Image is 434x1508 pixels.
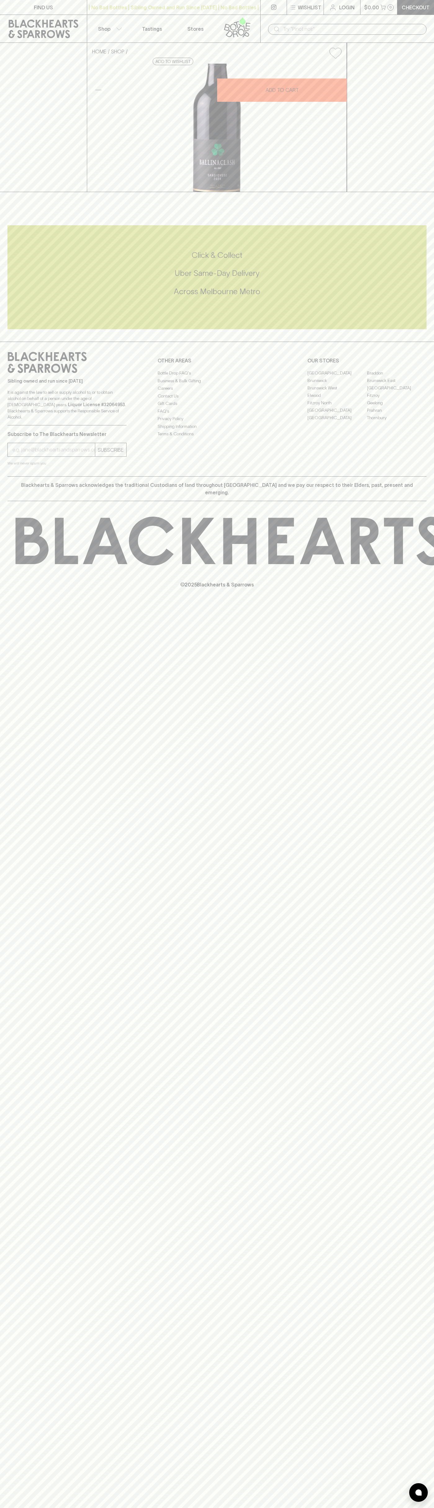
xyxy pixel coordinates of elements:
p: FIND US [34,4,53,11]
button: Add to wishlist [153,58,193,65]
p: Login [339,4,355,11]
button: SUBSCRIBE [95,443,126,456]
img: 41450.png [87,64,347,192]
a: Brunswick East [367,377,427,384]
button: Add to wishlist [327,45,344,61]
p: $0.00 [364,4,379,11]
a: Fitzroy [367,392,427,399]
a: Careers [158,385,277,392]
a: Braddon [367,369,427,377]
a: Elwood [307,392,367,399]
p: OUR STORES [307,357,427,364]
p: Shop [98,25,110,33]
p: Wishlist [298,4,321,11]
a: Prahran [367,406,427,414]
a: Business & Bulk Gifting [158,377,277,384]
p: ADD TO CART [266,86,299,94]
a: Tastings [130,15,174,43]
a: [GEOGRAPHIC_DATA] [307,414,367,421]
p: Subscribe to The Blackhearts Newsletter [7,430,127,438]
p: Tastings [142,25,162,33]
strong: Liquor License #32064953 [68,402,125,407]
button: Shop [87,15,131,43]
img: bubble-icon [415,1489,422,1496]
p: We will never spam you [7,460,127,466]
p: SUBSCRIBE [98,446,124,454]
h5: Uber Same-Day Delivery [7,268,427,278]
p: Checkout [402,4,430,11]
p: OTHER AREAS [158,357,277,364]
h5: Click & Collect [7,250,427,260]
p: Stores [187,25,204,33]
p: It is against the law to sell or supply alcohol to, or to obtain alcohol on behalf of a person un... [7,389,127,420]
input: Try "Pinot noir" [283,24,422,34]
a: Privacy Policy [158,415,277,423]
a: Thornbury [367,414,427,421]
a: Geelong [367,399,427,406]
a: Terms & Conditions [158,430,277,438]
a: Shipping Information [158,423,277,430]
a: Gift Cards [158,400,277,407]
button: ADD TO CART [217,79,347,102]
a: Brunswick West [307,384,367,392]
p: Blackhearts & Sparrows acknowledges the traditional Custodians of land throughout [GEOGRAPHIC_DAT... [12,481,422,496]
a: Brunswick [307,377,367,384]
p: 0 [389,6,392,9]
a: HOME [92,49,106,54]
a: Stores [174,15,217,43]
a: Contact Us [158,392,277,400]
h5: Across Melbourne Metro [7,286,427,297]
input: e.g. jane@blackheartsandsparrows.com.au [12,445,95,455]
a: [GEOGRAPHIC_DATA] [307,406,367,414]
a: [GEOGRAPHIC_DATA] [367,384,427,392]
a: Bottle Drop FAQ's [158,370,277,377]
a: FAQ's [158,407,277,415]
a: [GEOGRAPHIC_DATA] [307,369,367,377]
div: Call to action block [7,225,427,329]
p: Sibling owned and run since [DATE] [7,378,127,384]
a: Fitzroy North [307,399,367,406]
a: SHOP [111,49,124,54]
